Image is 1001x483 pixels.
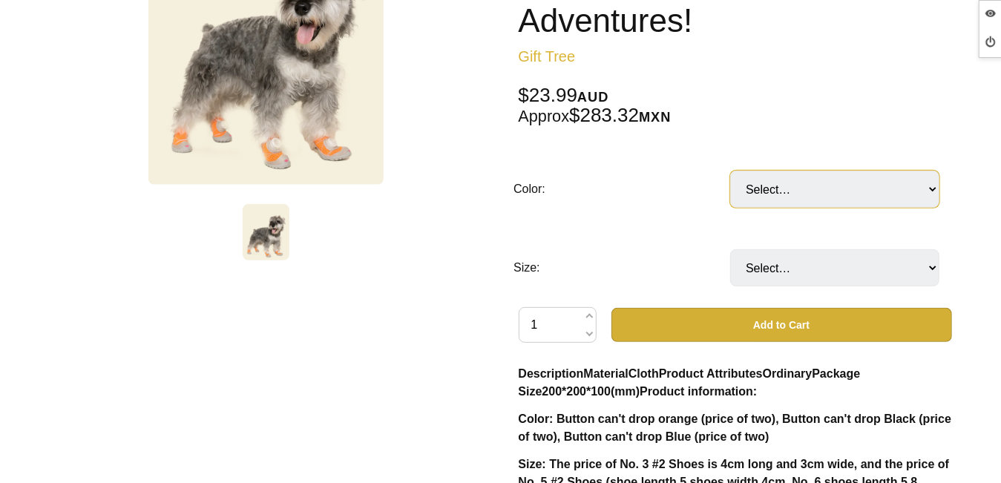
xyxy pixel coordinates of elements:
[519,107,570,125] small: Approx
[519,367,861,398] strong: DescriptionMaterialClothProduct AttributesOrdinaryPackage Size200*200*100(mm)
[519,413,952,443] strong: Color: Button can't drop orange (price of two), Button can't drop Black (price of two), Button ca...
[611,308,952,342] button: Add to Cart
[519,48,576,65] a: Gift Tree
[243,204,289,260] img: Dog Shoes — Breathable, Secure & Stylish Paw Protection for Summer Adventures!
[519,86,952,126] div: $23.99 $283.32
[513,229,730,307] td: Size:
[639,110,671,125] span: MXN
[577,90,608,105] span: AUD
[513,150,730,229] td: Color:
[640,385,757,398] strong: Product information:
